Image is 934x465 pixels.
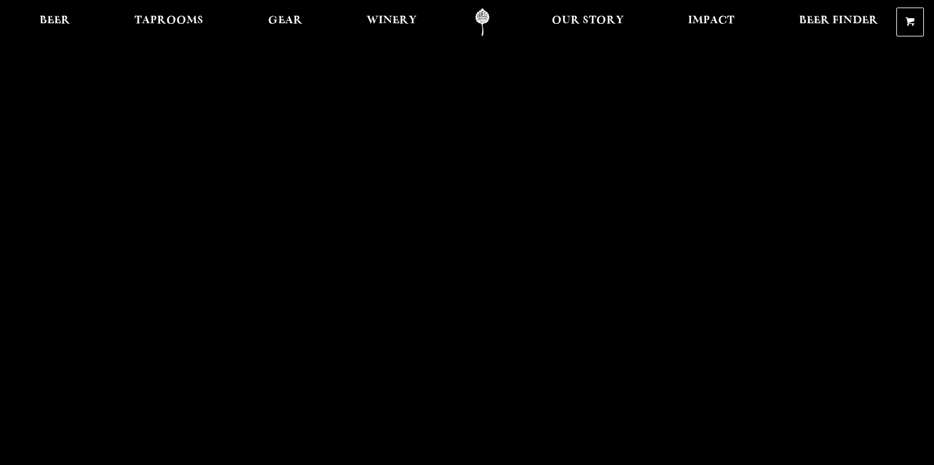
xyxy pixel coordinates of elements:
[358,8,425,36] a: Winery
[367,16,417,26] span: Winery
[680,8,743,36] a: Impact
[268,16,303,26] span: Gear
[791,8,886,36] a: Beer Finder
[544,8,632,36] a: Our Story
[459,8,506,36] a: Odell Home
[126,8,212,36] a: Taprooms
[688,16,734,26] span: Impact
[552,16,624,26] span: Our Story
[260,8,311,36] a: Gear
[799,16,878,26] span: Beer Finder
[40,16,70,26] span: Beer
[31,8,78,36] a: Beer
[134,16,203,26] span: Taprooms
